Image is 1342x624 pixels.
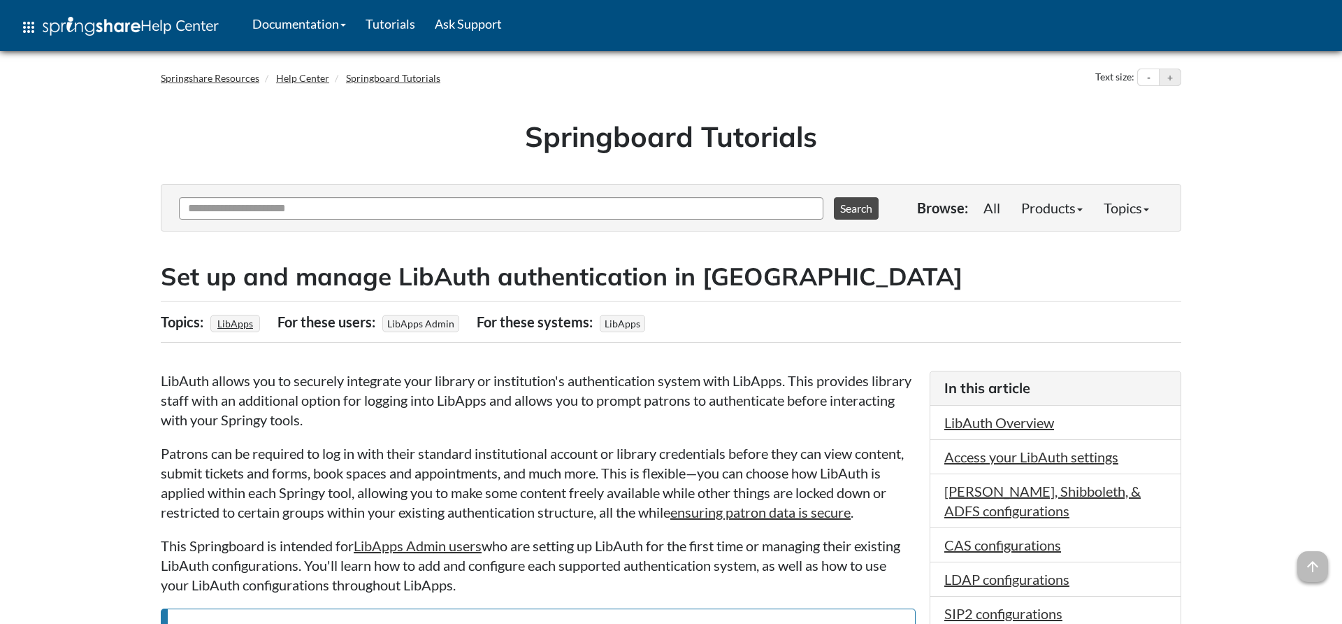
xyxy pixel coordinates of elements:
[43,17,140,36] img: Springshare
[834,197,879,220] button: Search
[477,309,596,335] div: For these systems:
[1297,551,1328,582] span: arrow_upward
[944,378,1167,398] h3: In this article
[243,6,356,41] a: Documentation
[356,6,425,41] a: Tutorials
[215,313,255,334] a: LibApps
[276,72,329,84] a: Help Center
[1160,69,1181,86] button: Increase text size
[1093,194,1160,222] a: Topics
[1138,69,1159,86] button: Decrease text size
[944,414,1054,431] a: LibAuth Overview
[944,571,1069,588] a: LDAP configurations
[1011,194,1093,222] a: Products
[944,605,1062,622] a: SIP2 configurations
[171,117,1171,156] h1: Springboard Tutorials
[973,194,1011,222] a: All
[277,309,379,335] div: For these users:
[944,537,1061,553] a: CAS configurations
[1092,69,1137,87] div: Text size:
[670,504,851,520] a: ensuring patron data is secure
[161,444,916,522] p: Patrons can be required to log in with their standard institutional account or library credential...
[944,448,1118,465] a: Access your LibAuth settings
[161,72,259,84] a: Springshare Resources
[161,371,916,430] p: LibAuth allows you to securely integrate your library or institution's authentication system with...
[10,6,229,48] a: apps Help Center
[917,198,968,218] p: Browse:
[161,260,1181,294] h2: Set up and manage LibAuth authentication in [GEOGRAPHIC_DATA]
[161,309,207,335] div: Topics:
[140,16,219,34] span: Help Center
[944,483,1141,519] a: [PERSON_NAME], Shibboleth, & ADFS configurations
[161,536,916,595] p: This Springboard is intended for who are setting up LibAuth for the first time or managing their ...
[354,537,482,554] a: LibApps Admin users
[1297,553,1328,569] a: arrow_upward
[600,315,645,332] span: LibApps
[382,315,459,332] span: LibApps Admin
[346,72,440,84] a: Springboard Tutorials
[20,19,37,36] span: apps
[425,6,512,41] a: Ask Support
